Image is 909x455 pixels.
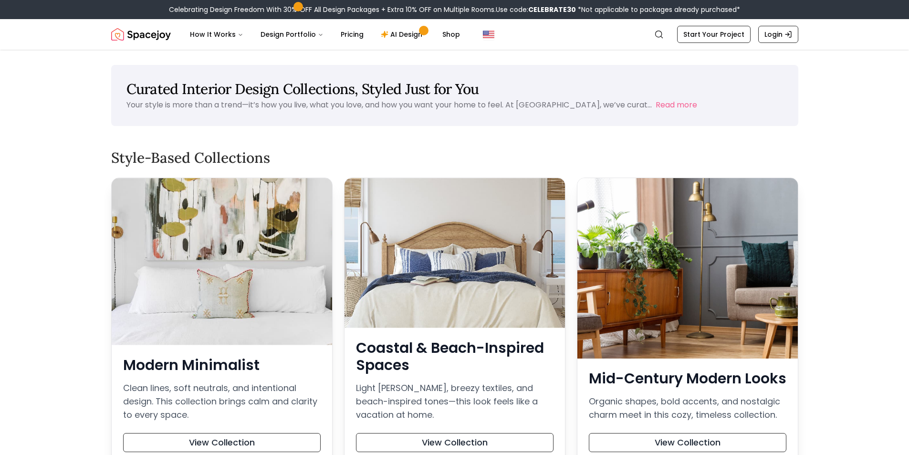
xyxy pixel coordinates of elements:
nav: Global [111,19,798,50]
p: Light [PERSON_NAME], breezy textiles, and beach-inspired tones—this look feels like a vacation at... [356,381,554,422]
button: How It Works [182,25,251,44]
div: Celebrating Design Freedom With 30% OFF All Design Packages + Extra 10% OFF on Multiple Rooms. [169,5,740,14]
p: Organic shapes, bold accents, and nostalgic charm meet in this cozy, timeless collection. [589,395,786,422]
b: CELEBRATE30 [528,5,576,14]
button: Design Portfolio [253,25,331,44]
a: Start Your Project [677,26,751,43]
h3: Coastal & Beach-Inspired Spaces [356,339,554,374]
a: View Collection [589,437,786,448]
img: United States [483,29,494,40]
a: Login [758,26,798,43]
h3: Modern Minimalist [123,357,321,374]
span: Use code: [496,5,576,14]
a: View Collection [356,437,554,448]
h2: Style-Based Collections [111,149,798,166]
button: View Collection [356,433,554,452]
a: Pricing [333,25,371,44]
span: *Not applicable to packages already purchased* [576,5,740,14]
a: Spacejoy [111,25,171,44]
a: Shop [435,25,468,44]
h1: Curated Interior Design Collections, Styled Just for You [126,80,783,97]
h3: Mid-Century Modern Looks [589,370,786,387]
a: View Collection [123,437,321,448]
p: Your style is more than a trend—it’s how you live, what you love, and how you want your home to f... [126,99,652,110]
button: View Collection [589,433,786,452]
button: View Collection [123,433,321,452]
p: Clean lines, soft neutrals, and intentional design. This collection brings calm and clarity to ev... [123,381,321,422]
button: Read more [656,99,697,111]
img: Spacejoy Logo [111,25,171,44]
nav: Main [182,25,468,44]
a: AI Design [373,25,433,44]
